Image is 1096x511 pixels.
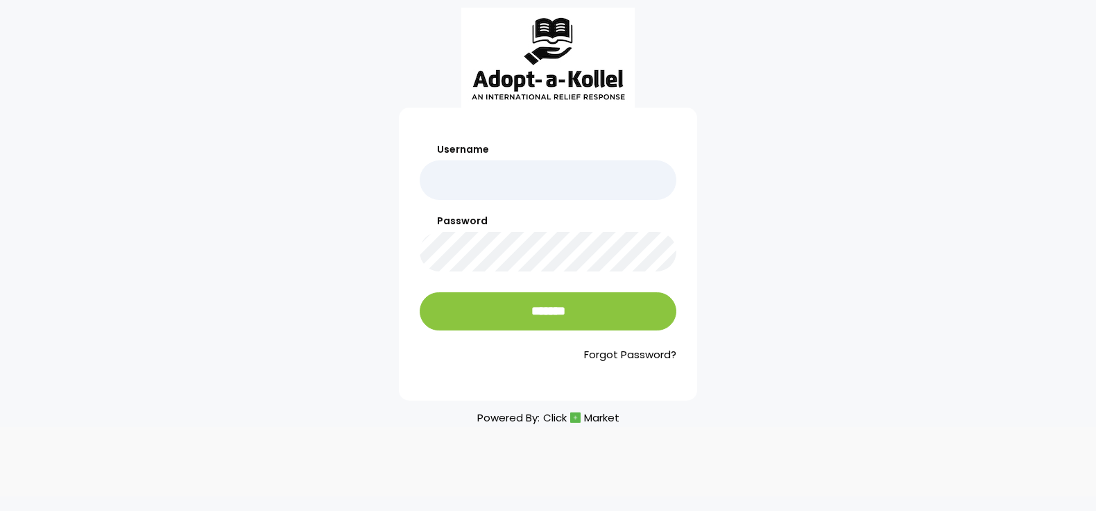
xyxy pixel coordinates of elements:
[543,408,619,427] a: ClickMarket
[420,214,676,228] label: Password
[420,347,676,363] a: Forgot Password?
[461,8,635,108] img: aak_logo_sm.jpeg
[477,408,619,427] p: Powered By:
[420,142,676,157] label: Username
[570,412,581,423] img: cm_icon.png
